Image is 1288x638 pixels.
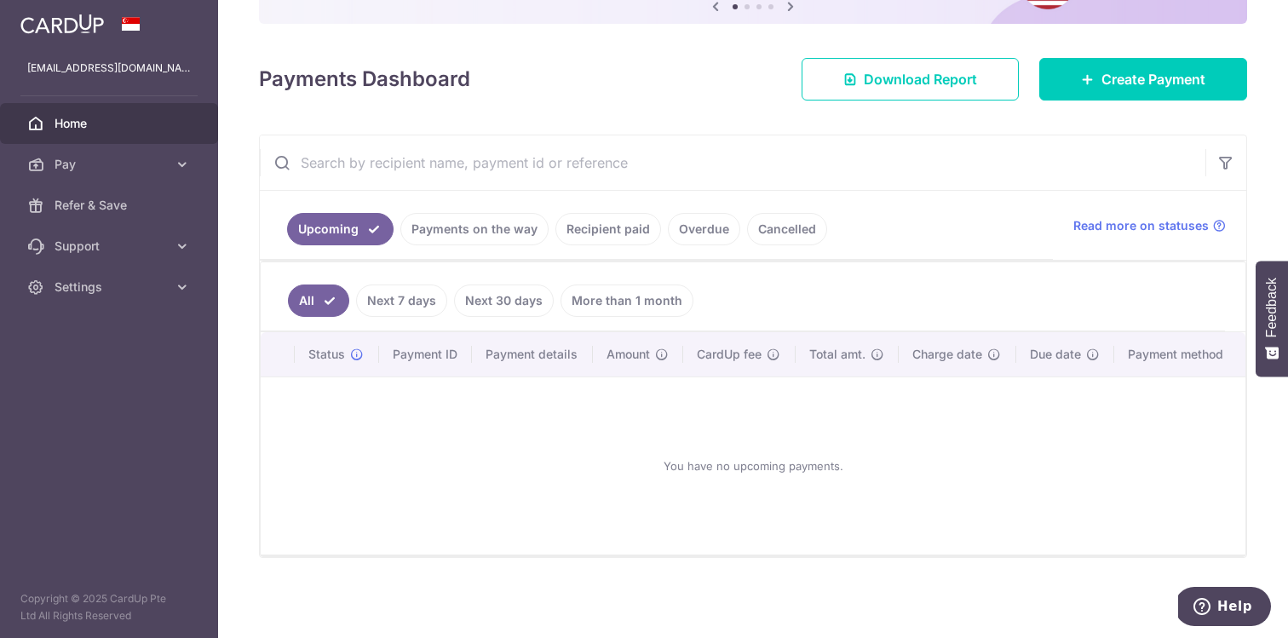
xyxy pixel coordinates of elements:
[288,285,349,317] a: All
[1101,69,1205,89] span: Create Payment
[1114,332,1245,376] th: Payment method
[454,285,554,317] a: Next 30 days
[356,285,447,317] a: Next 7 days
[281,391,1225,541] div: You have no upcoming payments.
[55,238,167,255] span: Support
[802,58,1019,101] a: Download Report
[1178,587,1271,629] iframe: Opens a widget where you can find more information
[607,346,650,363] span: Amount
[561,285,693,317] a: More than 1 month
[55,279,167,296] span: Settings
[555,213,661,245] a: Recipient paid
[809,346,865,363] span: Total amt.
[864,69,977,89] span: Download Report
[668,213,740,245] a: Overdue
[379,332,472,376] th: Payment ID
[1256,261,1288,376] button: Feedback - Show survey
[1073,217,1209,234] span: Read more on statuses
[1030,346,1081,363] span: Due date
[287,213,394,245] a: Upcoming
[912,346,982,363] span: Charge date
[259,64,470,95] h4: Payments Dashboard
[260,135,1205,190] input: Search by recipient name, payment id or reference
[20,14,104,34] img: CardUp
[308,346,345,363] span: Status
[1039,58,1247,101] a: Create Payment
[55,115,167,132] span: Home
[27,60,191,77] p: [EMAIL_ADDRESS][DOMAIN_NAME]
[1073,217,1226,234] a: Read more on statuses
[1264,278,1279,337] span: Feedback
[747,213,827,245] a: Cancelled
[697,346,762,363] span: CardUp fee
[472,332,593,376] th: Payment details
[400,213,549,245] a: Payments on the way
[55,156,167,173] span: Pay
[55,197,167,214] span: Refer & Save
